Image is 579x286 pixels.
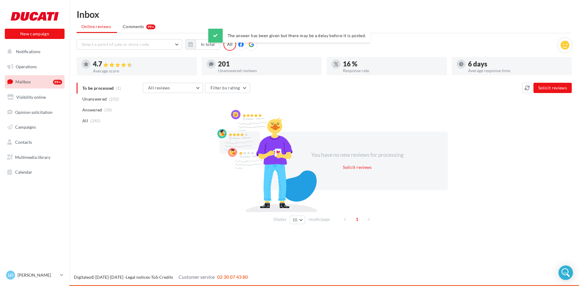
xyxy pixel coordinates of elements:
div: Response rate [343,69,442,73]
span: Mailbox [15,79,31,84]
span: Opinion solicitation [15,109,52,114]
button: New campaign [5,29,65,39]
span: Unanswered [82,96,107,102]
button: Select a point of sale or store code [77,39,182,50]
button: Solicit reviews [533,83,572,93]
span: Campaigns [15,124,36,130]
span: All reviews [148,85,170,90]
a: LO [PERSON_NAME] [5,269,65,281]
span: Answered [82,107,102,113]
a: Calendar [4,166,66,178]
p: [PERSON_NAME] [17,272,58,278]
button: Solicit reviews [340,164,374,171]
span: Comments [123,24,144,30]
a: Operations [4,60,66,73]
a: Contacts [4,136,66,149]
a: Visibility online [4,91,66,104]
a: ToS [151,275,158,280]
span: Customer service [179,274,215,280]
button: 10 [290,216,305,224]
a: Credits [159,275,173,280]
span: Display [274,217,286,222]
a: Opinion solicitation [4,106,66,119]
div: Inbox [77,10,572,19]
button: Filter by rating [205,83,250,93]
div: 16 % [343,61,442,67]
span: 10 [293,217,298,222]
span: Operations [16,64,37,69]
a: Legal notices [126,275,150,280]
div: 99+ [53,80,62,85]
span: (202) [109,97,119,101]
a: Multimedia library [4,151,66,164]
span: Multimedia library [15,155,50,160]
div: 99+ [146,24,155,29]
div: 201 [218,61,317,67]
button: In total [185,39,220,50]
span: 02 30 07 43 80 [217,274,248,280]
div: The answer has been given but there may be a delay before it is posted. [208,29,371,43]
span: (38) [104,108,112,112]
a: Digitaleo [74,275,91,280]
div: 6 days [468,61,567,67]
button: Notifications [4,45,63,58]
div: 4.7 [93,61,192,68]
button: All reviews [143,83,203,93]
span: Calendar [15,169,32,175]
span: results/page [308,217,330,222]
div: Open Intercom Messenger [558,265,573,280]
button: In total [196,39,220,50]
div: Average response time [468,69,567,73]
span: © [DATE]-[DATE] - - - [74,275,248,280]
span: 1 [352,214,362,224]
span: All [82,118,88,124]
div: You have no new reviews for processing [305,151,409,159]
div: Average score [93,69,192,73]
div: Unanswered reviews [218,69,317,73]
span: (240) [90,118,100,123]
span: Visibility online [16,95,46,100]
a: Mailbox99+ [4,75,66,88]
span: Select a point of sale or store code [82,42,149,47]
span: Notifications [16,49,40,54]
a: Campaigns [4,121,66,133]
span: Contacts [15,140,32,145]
span: LO [8,272,13,278]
